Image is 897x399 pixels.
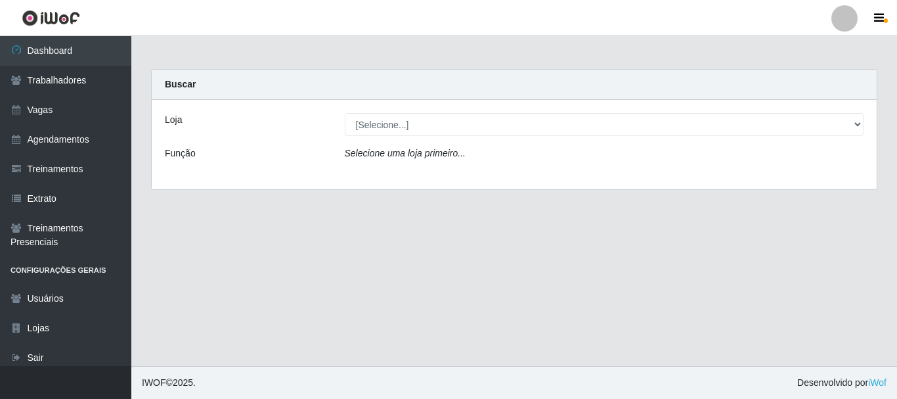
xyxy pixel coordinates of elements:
label: Função [165,147,196,160]
span: Desenvolvido por [797,376,886,390]
span: IWOF [142,377,166,388]
label: Loja [165,113,182,127]
strong: Buscar [165,79,196,89]
i: Selecione uma loja primeiro... [345,148,466,158]
a: iWof [868,377,886,388]
span: © 2025 . [142,376,196,390]
img: CoreUI Logo [22,10,80,26]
